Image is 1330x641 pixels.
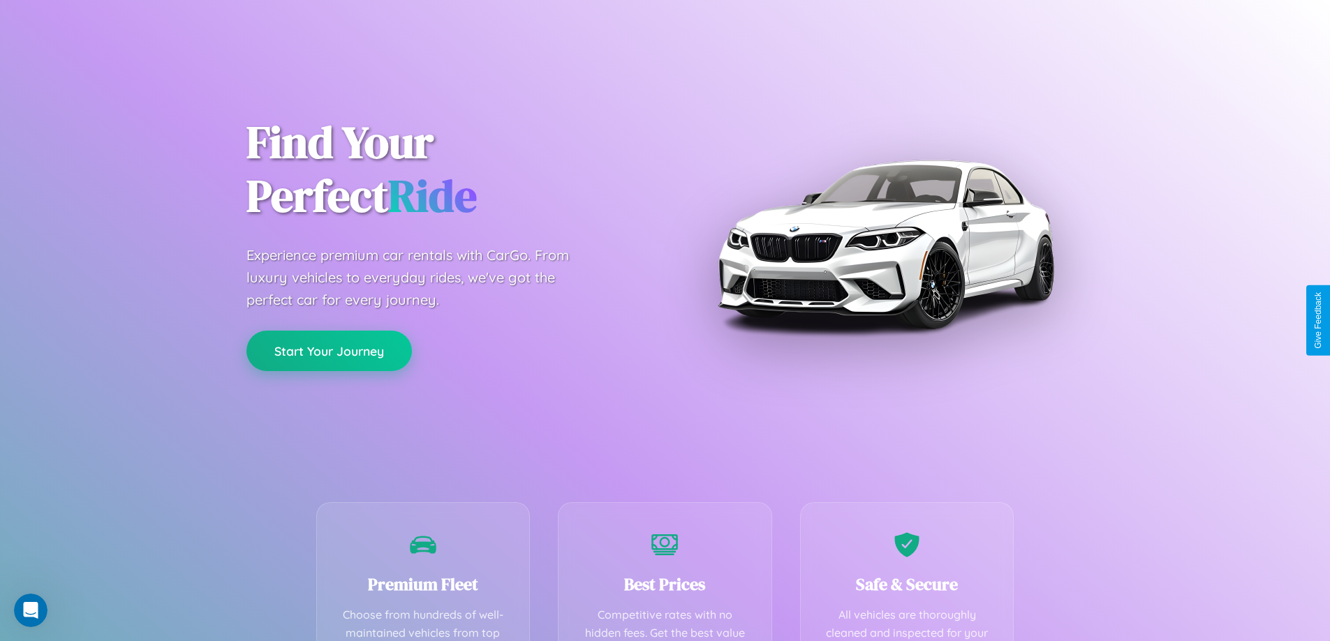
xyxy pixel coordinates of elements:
img: Premium BMW car rental vehicle [711,70,1060,418]
h3: Best Prices [579,573,751,596]
h3: Safe & Secure [822,573,993,596]
button: Start Your Journey [246,331,412,371]
span: Ride [388,165,477,226]
h3: Premium Fleet [338,573,509,596]
div: Give Feedback [1313,292,1323,349]
iframe: Intercom live chat [14,594,47,627]
h1: Find Your Perfect [246,116,644,223]
p: Experience premium car rentals with CarGo. From luxury vehicles to everyday rides, we've got the ... [246,244,596,311]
